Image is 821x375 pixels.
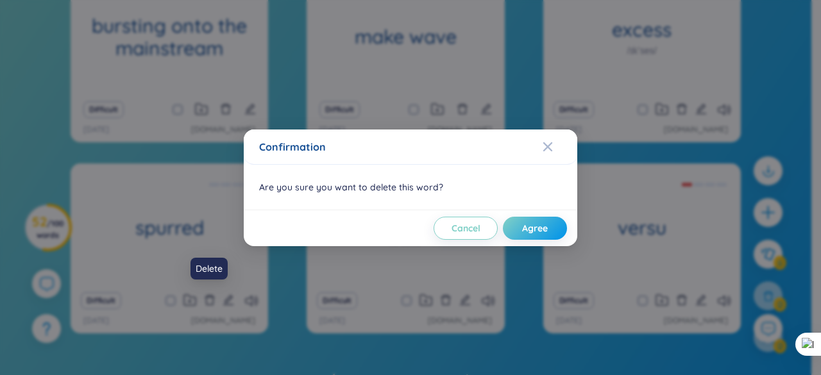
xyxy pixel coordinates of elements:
span: Cancel [452,222,480,235]
button: Agree [503,217,567,240]
span: Agree [522,222,548,235]
button: Cancel [434,217,498,240]
button: Close [543,129,577,164]
div: Confirmation [259,140,562,154]
div: Are you sure you want to delete this word? [244,165,577,210]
